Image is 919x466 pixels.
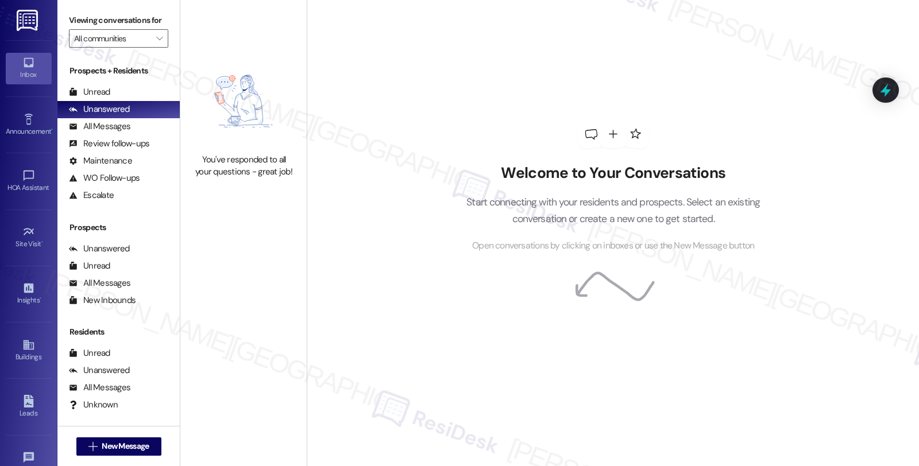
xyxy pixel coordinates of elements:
[449,194,778,227] p: Start connecting with your residents and prospects. Select an existing conversation or create a n...
[69,243,130,255] div: Unanswered
[193,55,294,147] img: empty-state
[193,154,294,178] div: You've responded to all your questions - great job!
[69,138,149,150] div: Review follow-ups
[17,10,40,31] img: ResiDesk Logo
[69,189,114,201] div: Escalate
[6,278,52,309] a: Insights •
[69,11,168,29] label: Viewing conversations for
[6,166,52,197] a: HOA Assistant
[57,222,180,234] div: Prospects
[69,155,132,167] div: Maintenance
[69,347,110,359] div: Unread
[472,239,754,253] span: Open conversations by clicking on inboxes or use the New Message button
[69,277,130,289] div: All Messages
[6,335,52,366] a: Buildings
[69,399,118,411] div: Unknown
[6,391,52,422] a: Leads
[41,238,43,246] span: •
[40,294,41,302] span: •
[6,222,52,253] a: Site Visit •
[57,326,180,338] div: Residents
[69,172,140,184] div: WO Follow-ups
[69,382,130,394] div: All Messages
[102,440,149,452] span: New Message
[88,442,97,451] i: 
[69,260,110,272] div: Unread
[57,65,180,77] div: Prospects + Residents
[69,86,110,98] div: Unread
[51,126,53,134] span: •
[74,29,150,48] input: All communities
[69,294,136,306] div: New Inbounds
[6,53,52,84] a: Inbox
[156,34,163,43] i: 
[69,364,130,376] div: Unanswered
[449,164,778,182] h2: Welcome to Your Conversations
[69,103,130,115] div: Unanswered
[69,121,130,133] div: All Messages
[76,437,161,456] button: New Message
